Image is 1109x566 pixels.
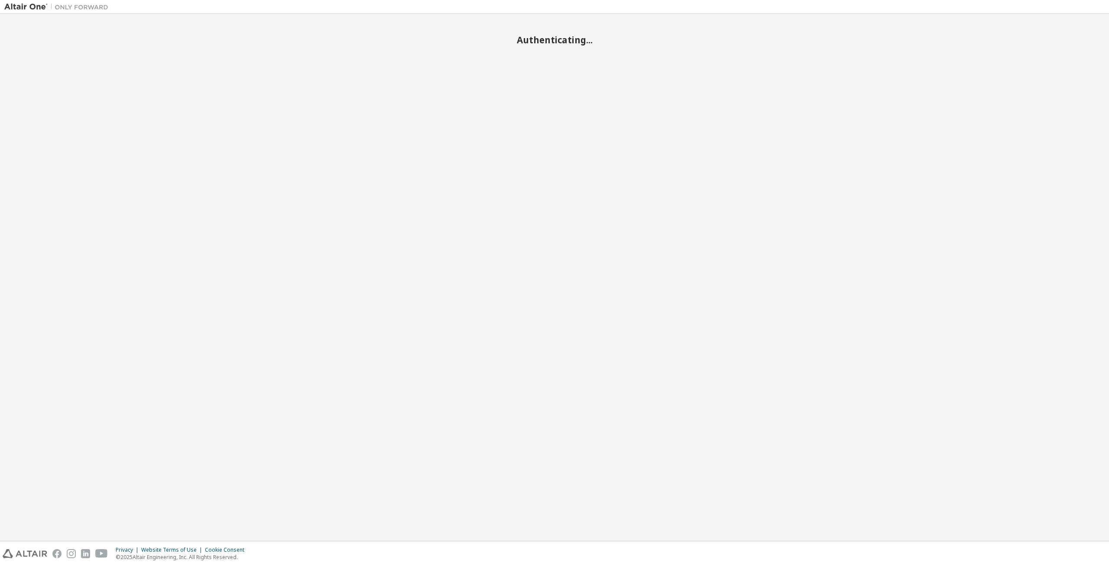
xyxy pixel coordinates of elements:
div: Privacy [116,547,141,553]
img: linkedin.svg [81,549,90,558]
h2: Authenticating... [4,34,1105,45]
p: © 2025 Altair Engineering, Inc. All Rights Reserved. [116,553,250,561]
div: Website Terms of Use [141,547,205,553]
img: Altair One [4,3,113,11]
img: youtube.svg [95,549,108,558]
img: altair_logo.svg [3,549,47,558]
img: instagram.svg [67,549,76,558]
img: facebook.svg [52,549,62,558]
div: Cookie Consent [205,547,250,553]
